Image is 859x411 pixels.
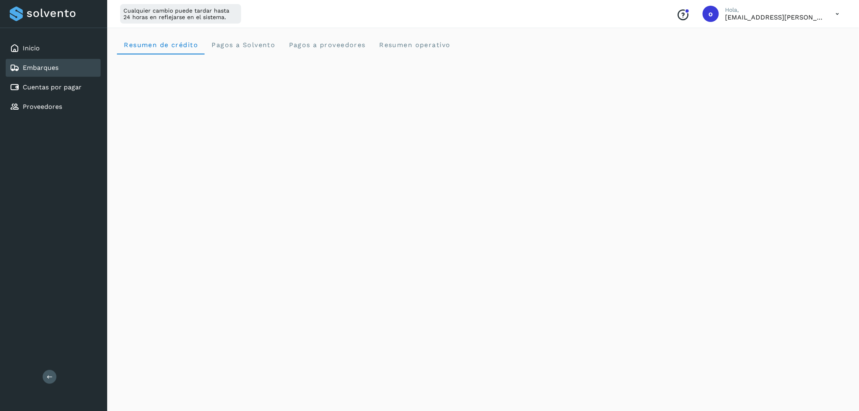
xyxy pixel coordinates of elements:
[120,4,241,24] div: Cualquier cambio puede tardar hasta 24 horas en reflejarse en el sistema.
[23,83,82,91] a: Cuentas por pagar
[23,64,58,71] a: Embarques
[725,13,823,21] p: ops.lozano@solvento.mx
[6,98,101,116] div: Proveedores
[6,59,101,77] div: Embarques
[6,39,101,57] div: Inicio
[725,6,823,13] p: Hola,
[288,41,366,49] span: Pagos a proveedores
[6,78,101,96] div: Cuentas por pagar
[123,41,198,49] span: Resumen de crédito
[211,41,275,49] span: Pagos a Solvento
[23,103,62,110] a: Proveedores
[379,41,451,49] span: Resumen operativo
[23,44,40,52] a: Inicio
